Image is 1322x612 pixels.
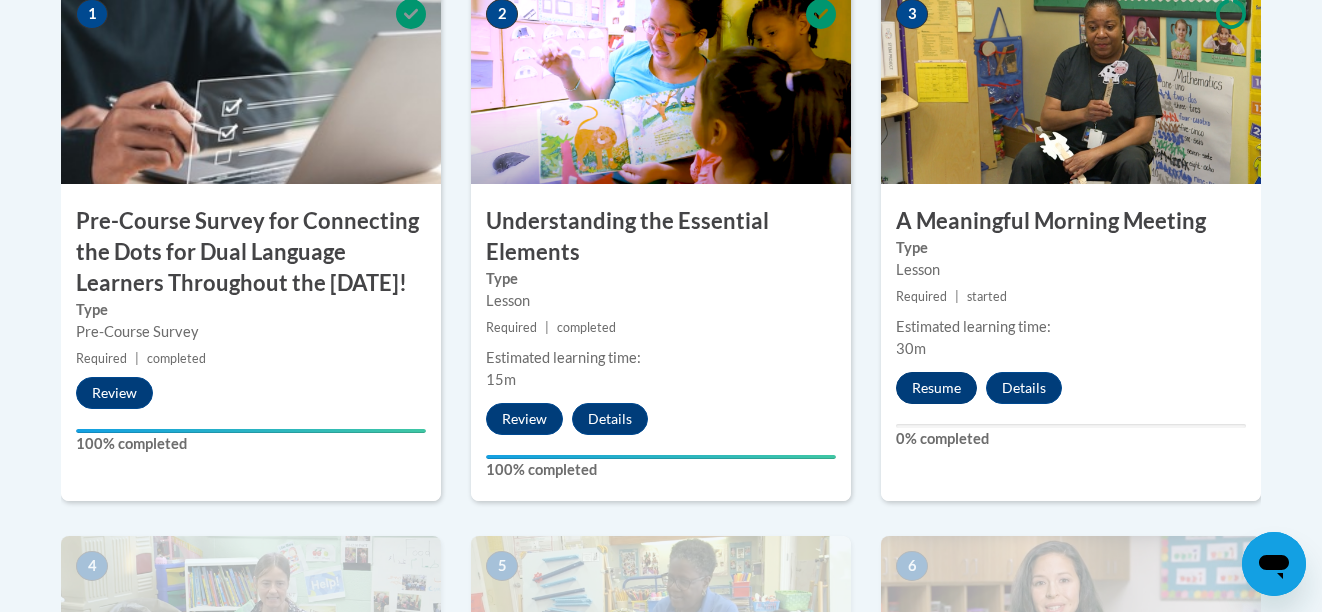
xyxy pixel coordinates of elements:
[76,377,153,409] button: Review
[896,551,928,581] span: 6
[896,259,1246,281] div: Lesson
[955,289,959,304] span: |
[557,320,616,335] span: completed
[967,289,1007,304] span: started
[486,551,518,581] span: 5
[486,371,516,388] span: 15m
[896,340,926,357] span: 30m
[76,429,426,433] div: Your progress
[1242,532,1306,596] iframe: Button to launch messaging window
[986,372,1062,404] button: Details
[486,268,836,290] label: Type
[76,321,426,343] div: Pre-Course Survey
[486,403,563,435] button: Review
[76,433,426,455] label: 100% completed
[896,289,947,304] span: Required
[471,206,851,268] h3: Understanding the Essential Elements
[881,206,1261,237] h3: A Meaningful Morning Meeting
[545,320,549,335] span: |
[147,351,206,366] span: completed
[896,316,1246,338] div: Estimated learning time:
[486,290,836,312] div: Lesson
[486,455,836,459] div: Your progress
[572,403,648,435] button: Details
[76,299,426,321] label: Type
[61,206,441,298] h3: Pre-Course Survey for Connecting the Dots for Dual Language Learners Throughout the [DATE]!
[896,428,1246,450] label: 0% completed
[486,347,836,369] div: Estimated learning time:
[76,551,108,581] span: 4
[896,237,1246,259] label: Type
[896,372,977,404] button: Resume
[76,351,127,366] span: Required
[486,459,836,481] label: 100% completed
[135,351,139,366] span: |
[486,320,537,335] span: Required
